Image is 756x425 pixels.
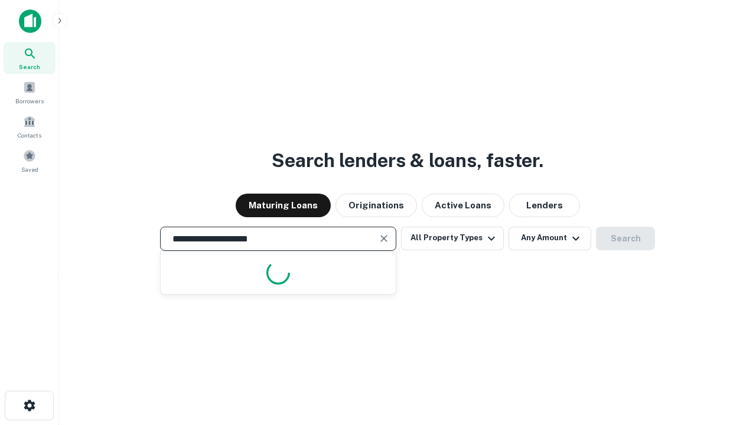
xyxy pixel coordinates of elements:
[509,227,591,250] button: Any Amount
[19,62,40,71] span: Search
[4,42,56,74] a: Search
[335,194,417,217] button: Originations
[509,194,580,217] button: Lenders
[697,331,756,387] iframe: Chat Widget
[21,165,38,174] span: Saved
[4,145,56,176] a: Saved
[376,230,392,247] button: Clear
[236,194,331,217] button: Maturing Loans
[18,130,41,140] span: Contacts
[422,194,504,217] button: Active Loans
[4,110,56,142] a: Contacts
[272,146,543,175] h3: Search lenders & loans, faster.
[19,9,41,33] img: capitalize-icon.png
[4,76,56,108] a: Borrowers
[15,96,44,106] span: Borrowers
[401,227,504,250] button: All Property Types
